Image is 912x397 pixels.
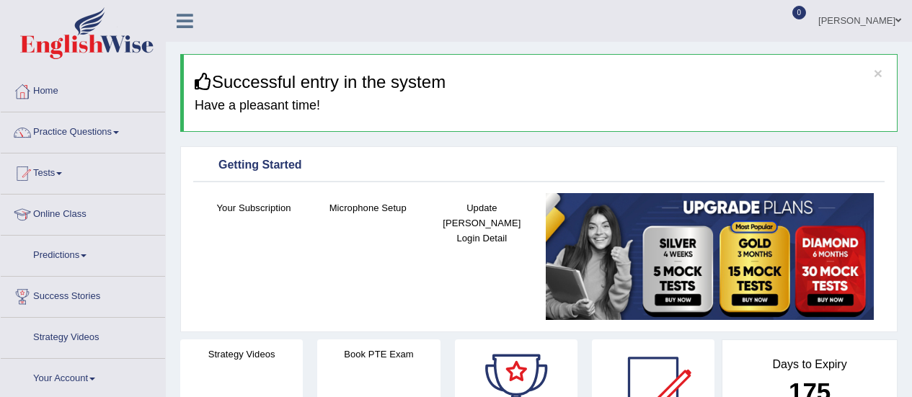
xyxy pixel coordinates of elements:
[1,236,165,272] a: Predictions
[195,73,886,92] h3: Successful entry in the system
[1,277,165,313] a: Success Stories
[1,71,165,107] a: Home
[792,6,807,19] span: 0
[195,99,886,113] h4: Have a pleasant time!
[738,358,881,371] h4: Days to Expiry
[204,200,304,215] h4: Your Subscription
[432,200,531,246] h4: Update [PERSON_NAME] Login Detail
[546,193,874,320] img: small5.jpg
[180,347,303,362] h4: Strategy Videos
[1,318,165,354] a: Strategy Videos
[1,112,165,148] a: Practice Questions
[197,155,881,177] div: Getting Started
[1,359,165,395] a: Your Account
[1,153,165,189] a: Tests
[1,195,165,231] a: Online Class
[874,66,882,81] button: ×
[318,200,417,215] h4: Microphone Setup
[317,347,440,362] h4: Book PTE Exam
